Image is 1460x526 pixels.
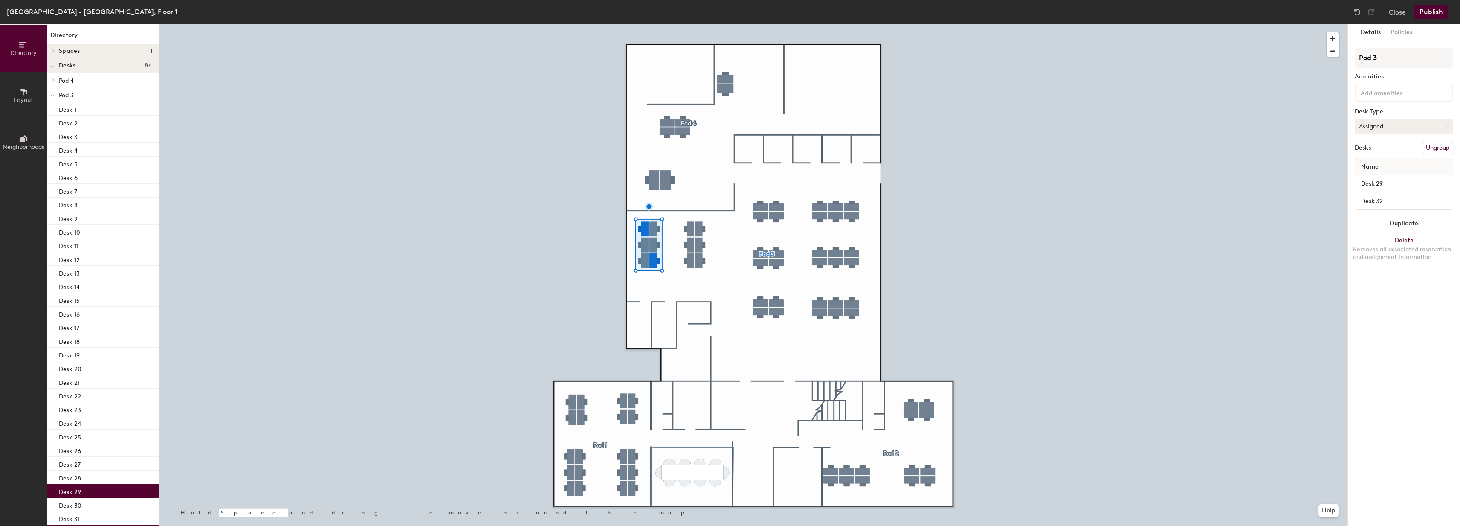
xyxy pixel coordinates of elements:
[59,240,78,250] p: Desk 11
[1389,5,1406,19] button: Close
[59,186,77,195] p: Desk 7
[1348,215,1460,232] button: Duplicate
[1367,8,1375,16] img: Redo
[59,213,78,223] p: Desk 9
[59,227,80,236] p: Desk 10
[59,117,78,127] p: Desk 2
[59,295,80,305] p: Desk 15
[59,281,80,291] p: Desk 14
[59,62,75,69] span: Desks
[1355,119,1453,134] button: Assigned
[1355,108,1453,115] div: Desk Type
[59,404,81,414] p: Desk 23
[59,336,80,346] p: Desk 18
[1355,73,1453,80] div: Amenities
[59,390,81,400] p: Desk 22
[59,254,80,264] p: Desk 12
[59,431,81,441] p: Desk 25
[59,172,78,182] p: Desk 6
[59,267,80,277] p: Desk 13
[145,62,152,69] span: 84
[14,96,33,104] span: Layout
[1353,246,1455,261] div: Removes all associated reservation and assignment information
[59,500,81,509] p: Desk 30
[1357,159,1383,174] span: Name
[1386,24,1417,41] button: Policies
[59,322,79,332] p: Desk 17
[59,445,81,455] p: Desk 26
[59,472,81,482] p: Desk 28
[59,48,80,55] span: Spaces
[59,377,80,387] p: Desk 21
[59,459,81,468] p: Desk 27
[59,145,78,154] p: Desk 4
[1356,24,1386,41] button: Details
[1355,145,1371,151] div: Desks
[1414,5,1448,19] button: Publish
[150,48,152,55] span: 1
[59,418,81,427] p: Desk 24
[7,6,177,17] div: [GEOGRAPHIC_DATA] - [GEOGRAPHIC_DATA], Floor 1
[1353,8,1362,16] img: Undo
[59,363,81,373] p: Desk 20
[59,308,80,318] p: Desk 16
[59,486,81,496] p: Desk 29
[1357,195,1451,207] input: Unnamed desk
[59,513,80,523] p: Desk 31
[1318,504,1339,517] button: Help
[1422,141,1453,155] button: Ungroup
[59,104,76,113] p: Desk 1
[59,131,78,141] p: Desk 3
[10,49,37,57] span: Directory
[47,31,159,44] h1: Directory
[59,349,80,359] p: Desk 19
[59,158,78,168] p: Desk 5
[3,143,44,151] span: Neighborhoods
[59,77,74,84] span: Pod 4
[1348,232,1460,270] button: DeleteRemoves all associated reservation and assignment information
[59,199,78,209] p: Desk 8
[59,92,74,99] span: Pod 3
[1359,87,1436,97] input: Add amenities
[1357,178,1451,190] input: Unnamed desk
